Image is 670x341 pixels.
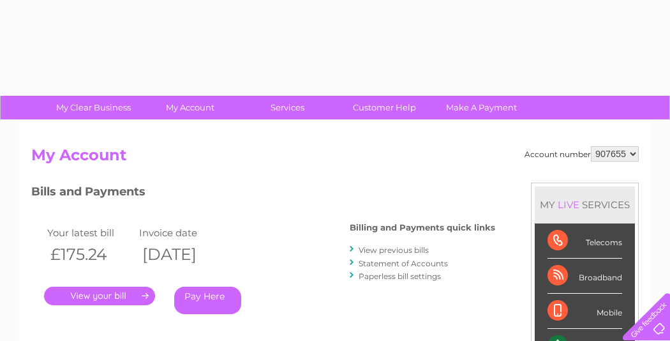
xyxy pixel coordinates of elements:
a: My Clear Business [41,96,146,119]
h4: Billing and Payments quick links [350,223,495,232]
a: Make A Payment [429,96,534,119]
div: Mobile [547,294,622,329]
a: My Account [138,96,243,119]
td: Your latest bill [44,224,136,241]
a: View previous bills [359,245,429,255]
a: . [44,287,155,305]
a: Customer Help [332,96,437,119]
div: Telecoms [547,224,622,259]
a: Paperless bill settings [359,271,441,281]
th: £175.24 [44,241,136,268]
h3: Bills and Payments [31,183,495,205]
th: [DATE] [136,241,228,268]
div: Account number [525,146,639,162]
a: Statement of Accounts [359,259,448,268]
div: MY SERVICES [535,186,635,223]
a: Pay Here [174,287,241,314]
td: Invoice date [136,224,228,241]
h2: My Account [31,146,639,170]
div: Broadband [547,259,622,294]
a: Services [235,96,340,119]
div: LIVE [555,199,582,211]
